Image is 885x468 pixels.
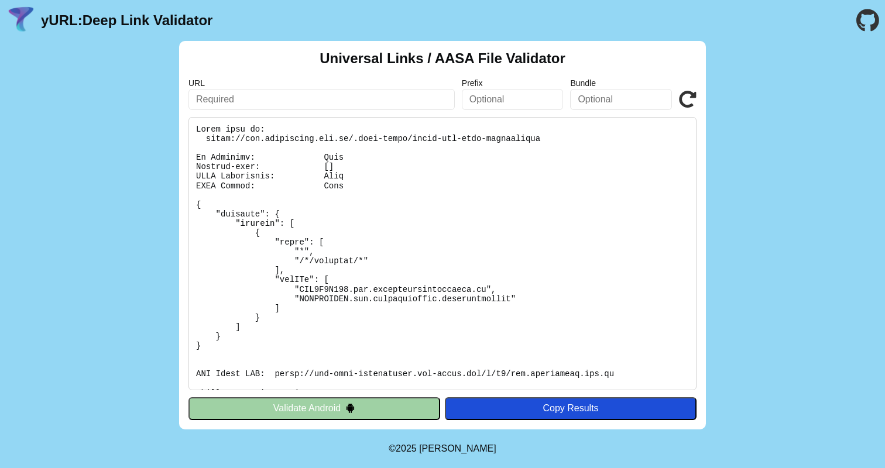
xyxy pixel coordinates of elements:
div: Copy Results [451,403,691,414]
footer: © [389,429,496,468]
label: URL [188,78,455,88]
button: Validate Android [188,397,440,419]
span: 2025 [396,443,417,453]
label: Prefix [462,78,564,88]
label: Bundle [570,78,672,88]
a: yURL:Deep Link Validator [41,12,212,29]
img: yURL Logo [6,5,36,36]
a: Michael Ibragimchayev's Personal Site [419,443,496,453]
input: Required [188,89,455,110]
pre: Lorem ipsu do: sitam://con.adipiscing.eli.se/.doei-tempo/incid-utl-etdo-magnaaliqua En Adminimv: ... [188,117,697,390]
img: droidIcon.svg [345,403,355,413]
button: Copy Results [445,397,697,419]
h2: Universal Links / AASA File Validator [320,50,565,67]
input: Optional [570,89,672,110]
input: Optional [462,89,564,110]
